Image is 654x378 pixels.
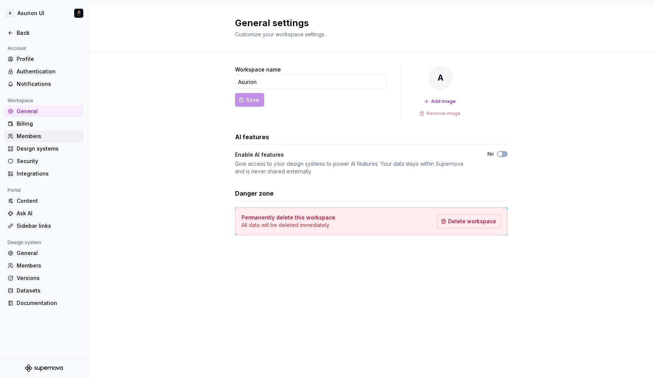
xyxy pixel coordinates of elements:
a: Design systems [5,143,83,155]
p: All data will be deleted immediately. [241,221,335,229]
div: Design systems [17,145,80,152]
a: Integrations [5,168,83,180]
a: Ask AI [5,207,83,219]
div: Versions [17,274,80,282]
div: Notifications [17,80,80,88]
a: Sidebar links [5,220,83,232]
span: Delete workspace [448,218,496,225]
label: No [487,151,494,157]
div: Integrations [17,170,80,177]
div: Workspace [5,96,36,105]
a: Versions [5,272,83,284]
img: Colin [74,9,83,18]
div: Portal [5,186,24,195]
div: Authentication [17,68,80,75]
div: General [17,107,80,115]
div: Design system [5,238,44,247]
div: Ask AI [17,210,80,217]
a: Security [5,155,83,167]
div: Security [17,157,80,165]
span: Add image [431,98,456,104]
a: General [5,247,83,259]
label: Workspace name [235,66,281,73]
div: Profile [17,55,80,63]
div: Billing [17,120,80,128]
div: Datasets [17,287,80,294]
a: Billing [5,118,83,130]
button: AAsurion UIColin [2,5,86,22]
div: A [5,9,14,18]
a: Members [5,130,83,142]
div: Asurion UI [17,9,44,17]
button: Add image [422,96,459,107]
a: Authentication [5,65,83,78]
h3: AI features [235,132,269,142]
a: Content [5,195,83,207]
a: Profile [5,53,83,65]
div: Give access to your design systems to power AI features. Your data stays within Supernova and is ... [235,160,474,175]
div: Back [17,29,80,37]
button: Delete workspace [437,215,501,228]
a: Datasets [5,285,83,297]
div: Members [17,262,80,269]
div: General [17,249,80,257]
span: Customize your workspace settings. [235,31,325,37]
a: General [5,105,83,117]
div: Content [17,197,80,205]
div: Sidebar links [17,222,80,230]
a: Members [5,260,83,272]
h2: General settings [235,17,498,29]
h4: Permanently delete this workspace [241,214,335,221]
div: Account [5,44,29,53]
h3: Danger zone [235,189,274,198]
a: Back [5,27,83,39]
div: Members [17,132,80,140]
a: Documentation [5,297,83,309]
svg: Supernova Logo [25,364,63,372]
div: Documentation [17,299,80,307]
a: Notifications [5,78,83,90]
div: Enable AI features [235,151,284,159]
div: A [428,66,453,90]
